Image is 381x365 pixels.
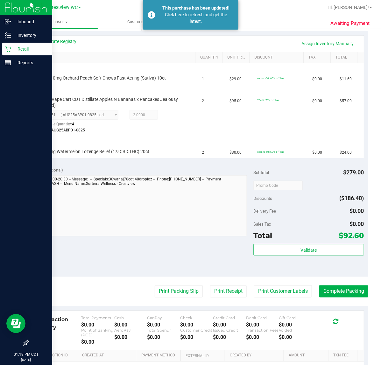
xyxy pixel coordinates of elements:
button: Print Receipt [210,285,247,298]
button: Validate [253,244,364,256]
a: Created At [82,353,134,358]
span: AUG25ABP01-0825 [52,128,85,132]
a: Unit Price [228,55,247,60]
div: Voided [279,328,312,333]
a: Quantity [200,55,220,60]
div: Point of Banking (POB) [81,328,115,338]
div: Click here to refresh and get the latest. [159,11,234,25]
div: $0.00 [147,322,180,328]
span: $95.00 [229,98,242,104]
div: $0.00 [246,322,279,328]
div: Gift Card [279,316,312,320]
span: $57.00 [340,98,352,104]
p: Retail [11,45,49,53]
div: $0.00 [246,334,279,340]
input: Promo Code [253,181,303,190]
span: 70cdt: 70% off line [257,99,279,102]
span: $92.60 [339,231,364,240]
a: View State Registry [39,38,77,45]
button: Print Customer Labels [254,285,312,298]
span: $0.00 [312,76,322,82]
span: $279.00 [343,169,364,176]
span: $24.00 [340,150,352,156]
span: Purchases [15,19,98,25]
span: 1 [202,76,204,82]
a: Amount [289,353,326,358]
span: Sales Tax [253,221,271,227]
p: Reports [11,59,49,67]
div: Available Quantity: [40,120,123,132]
span: Discounts [253,193,272,204]
a: Txn Fee [333,353,355,358]
p: 01:19 PM CDT [3,352,49,357]
div: $0.00 [147,334,180,340]
inline-svg: Inbound [5,18,11,25]
span: SW 5mg Watermelon Lozenge Relief (1:9 CBD:THC) 20ct [40,149,150,155]
span: 2 [202,150,204,156]
a: SKU [38,55,193,60]
p: Inbound [11,18,49,25]
div: Credit Card [213,316,246,320]
div: $0.00 [81,339,115,345]
p: Inventory [11,32,49,39]
div: CanPay [147,316,180,320]
span: $30.00 [229,150,242,156]
a: Transaction ID [38,353,75,358]
span: 2 [202,98,204,104]
span: Hi, [PERSON_NAME]! [328,5,369,10]
a: Purchases [15,15,98,29]
a: Payment Method [141,353,178,358]
span: Awaiting Payment [330,20,370,27]
span: Validate [300,248,317,253]
span: FT 1g Vape Cart CDT Distillate Apples N Bananas x Pancakes Jealousy (Hybrid) [40,96,182,109]
div: Total Payments [81,316,115,320]
button: Complete Packing [319,285,368,298]
div: This purchase has been updated! [159,5,234,11]
div: $0.00 [279,334,312,340]
span: $0.00 [350,221,364,227]
div: $0.00 [114,334,147,340]
inline-svg: Reports [5,60,11,66]
div: Debit Card [246,316,279,320]
span: second-60: 60% off line [257,150,284,153]
span: 4 [72,122,74,126]
div: $0.00 [180,334,213,340]
button: Print Packing Slip [155,285,203,298]
div: $0.00 [279,322,312,328]
a: Total [336,55,355,60]
iframe: Resource center [6,314,25,333]
span: Total [253,231,272,240]
span: ($186.40) [340,195,364,201]
div: $0.00 [213,322,246,328]
span: second-60: 60% off line [257,77,284,80]
span: $0.00 [312,98,322,104]
span: $29.00 [229,76,242,82]
div: $0.00 [213,334,246,340]
a: Tax [309,55,328,60]
span: $0.00 [312,150,322,156]
span: Subtotal [253,170,269,175]
span: Delivery Fee [253,208,276,214]
a: Customers [98,15,180,29]
a: Discount [255,55,301,60]
div: Cash [114,316,147,320]
a: Assign Inventory Manually [298,38,358,49]
div: Check [180,316,213,320]
span: $11.60 [340,76,352,82]
span: Customers [98,19,180,25]
div: AeroPay [114,328,147,333]
div: Transaction Fees [246,328,279,333]
inline-svg: Inventory [5,32,11,39]
div: $0.00 [81,322,115,328]
span: WNA 10mg Orchard Peach Soft Chews Fast Acting (Sativa) 10ct [40,75,166,81]
span: Crestview WC [49,5,78,10]
th: External ID [180,350,225,362]
div: Total Spendr [147,328,180,333]
div: Issued Credit [213,328,246,333]
a: Created By [230,353,281,358]
p: [DATE] [3,357,49,362]
span: $0.00 [350,207,364,214]
div: Customer Credit [180,328,213,333]
inline-svg: Retail [5,46,11,52]
div: $0.00 [180,322,213,328]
